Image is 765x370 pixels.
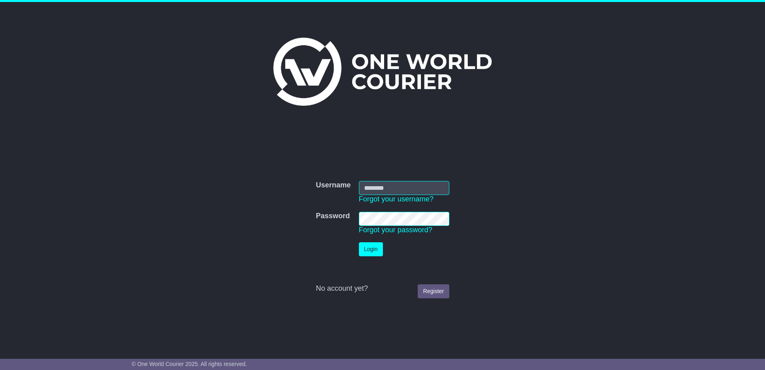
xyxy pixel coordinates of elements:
a: Forgot your password? [359,226,433,234]
span: © One World Courier 2025. All rights reserved. [132,361,247,367]
div: No account yet? [316,284,449,293]
label: Username [316,181,350,190]
button: Login [359,242,383,256]
a: Forgot your username? [359,195,434,203]
a: Register [418,284,449,298]
img: One World [273,38,492,106]
label: Password [316,212,350,221]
